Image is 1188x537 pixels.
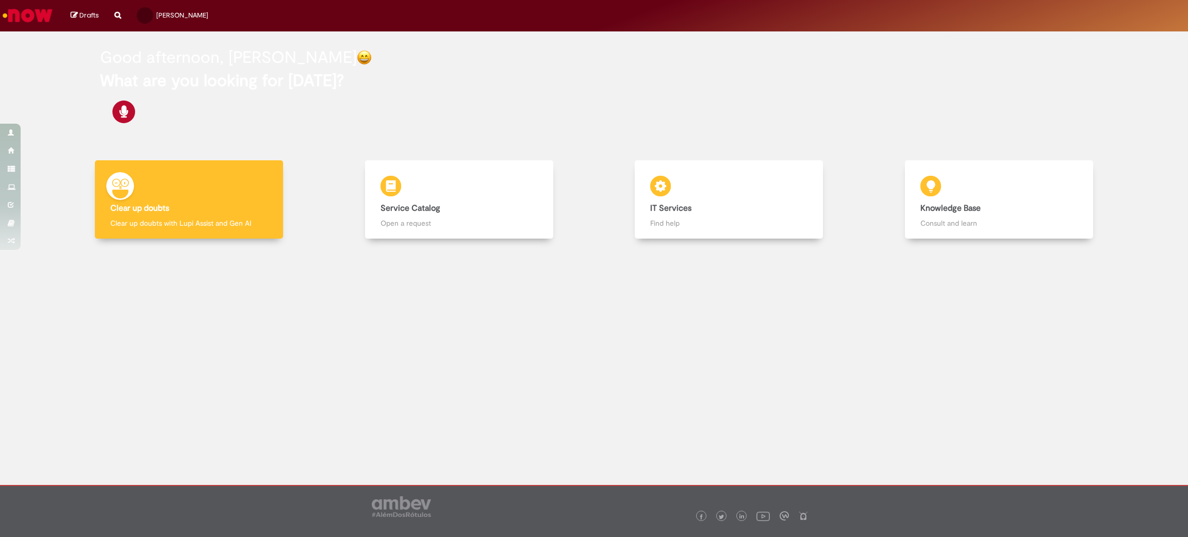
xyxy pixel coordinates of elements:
[650,218,807,228] p: Find help
[699,514,704,519] img: logo_footer_facebook.png
[357,50,372,65] img: happy-face.png
[799,511,808,521] img: logo_footer_naosei.png
[372,496,431,517] img: logo_footer_ambev_rotulo_gray.png
[381,203,440,213] b: Service Catalog
[54,160,324,239] a: Clear up doubts Clear up doubts with Lupi Assist and Gen AI
[756,509,770,523] img: logo_footer_youtube.png
[920,203,981,213] b: Knowledge Base
[324,160,595,239] a: Service Catalog Open a request
[1,5,54,26] img: ServiceNow
[381,218,538,228] p: Open a request
[864,160,1134,239] a: Knowledge Base Consult and learn
[110,203,169,213] b: Clear up doubts
[100,48,357,66] h2: Good afternoon, [PERSON_NAME]
[739,514,745,520] img: logo_footer_linkedin.png
[650,203,691,213] b: IT Services
[110,218,268,228] p: Clear up doubts with Lupi Assist and Gen AI
[156,11,208,20] span: [PERSON_NAME]
[79,10,99,20] span: Drafts
[71,11,99,21] a: Drafts
[719,514,724,519] img: logo_footer_twitter.png
[920,218,1078,228] p: Consult and learn
[594,160,864,239] a: IT Services Find help
[100,72,1088,90] h2: What are you looking for [DATE]?
[780,511,789,521] img: logo_footer_workplace.png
